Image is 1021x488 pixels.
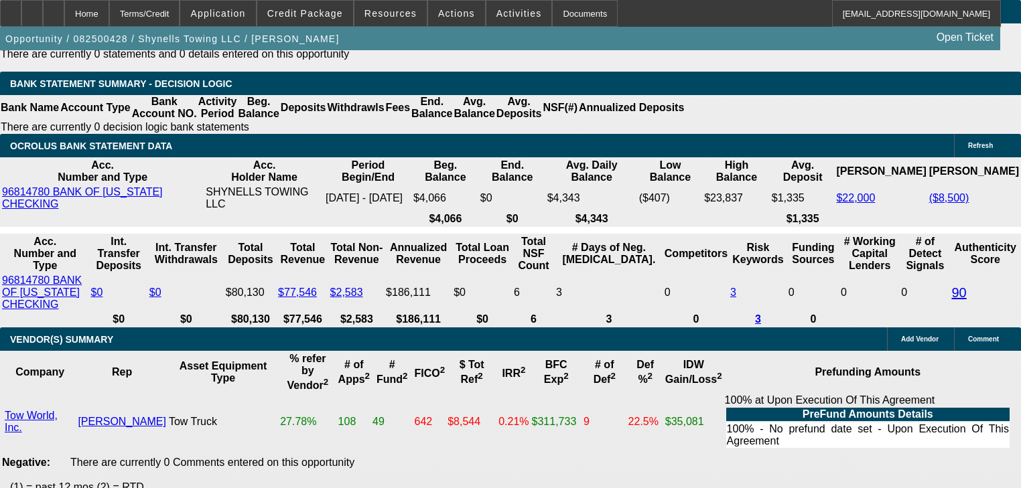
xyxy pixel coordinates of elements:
span: Actions [438,8,475,19]
a: $2,583 [330,287,363,298]
td: 49 [372,394,412,450]
th: # Days of Neg. [MEDICAL_DATA]. [555,235,663,272]
th: Total Non-Revenue [330,235,385,272]
span: Add Vendor [901,335,939,343]
td: 6 [513,274,554,311]
a: 96814780 BANK OF [US_STATE] CHECKING [2,186,163,210]
th: Annualized Deposits [578,95,685,120]
th: Deposits [280,95,327,120]
a: $0 [149,287,161,298]
b: FICO [415,368,446,379]
th: Avg. Deposits [496,95,543,120]
td: Tow Truck [168,394,278,450]
button: Resources [354,1,427,26]
sup: 2 [440,365,445,375]
td: $311,733 [531,394,582,450]
a: 96814780 BANK OF [US_STATE] CHECKING [2,274,82,310]
button: Activities [486,1,552,26]
th: Avg. Deposit [771,159,835,184]
td: $23,837 [703,185,770,211]
th: Low Balance [638,159,703,184]
td: $1,335 [771,185,835,211]
a: 3 [755,313,761,325]
b: # Fund [377,359,408,385]
b: BFC Exp [544,359,569,385]
th: 0 [788,313,839,326]
td: 0 [664,274,728,311]
th: Funding Sources [788,235,839,272]
td: 9 [583,394,626,450]
td: ($407) [638,185,703,211]
span: VENDOR(S) SUMMARY [10,334,113,345]
td: 22.5% [628,394,663,450]
sup: 2 [648,371,653,381]
span: Resources [364,8,417,19]
th: $186,111 [385,313,452,326]
b: Prefunding Amounts [815,366,921,378]
b: % refer by Vendor [287,353,329,391]
a: ($8,500) [929,192,969,204]
b: IDW Gain/Loss [665,359,722,385]
th: Acc. Number and Type [1,159,204,184]
button: Credit Package [257,1,353,26]
th: Sum of the Total NSF Count and Total Overdraft Fee Count from Ocrolus [513,235,554,272]
span: Refresh [968,142,993,149]
div: 100% at Upon Execution Of This Agreement [725,394,1011,449]
th: NSF(#) [542,95,578,120]
a: 90 [951,285,966,300]
th: Int. Transfer Withdrawals [149,235,224,272]
td: 0 [788,274,839,311]
b: $ Tot Ref [460,359,484,385]
sup: 2 [478,371,482,381]
th: 3 [555,313,663,326]
td: 642 [414,394,446,450]
a: [PERSON_NAME] [78,416,166,427]
a: $22,000 [836,192,875,204]
th: [PERSON_NAME] [929,159,1020,184]
a: $77,546 [278,287,317,298]
th: Bank Account NO. [131,95,198,120]
a: Tow World, Inc. [5,410,58,433]
td: $0 [480,185,545,211]
sup: 2 [324,377,328,387]
th: Beg. Balance [413,159,478,184]
th: Activity Period [198,95,238,120]
th: Int. Transfer Deposits [90,235,147,272]
th: $4,066 [413,212,478,226]
span: OCROLUS BANK STATEMENT DATA [10,141,172,151]
a: $0 [91,287,103,298]
th: Total Deposits [225,235,276,272]
sup: 2 [563,371,568,381]
th: Withdrawls [326,95,385,120]
td: $4,066 [413,185,478,211]
sup: 2 [717,371,722,381]
th: [PERSON_NAME] [835,159,927,184]
th: $0 [90,313,147,326]
span: Activities [496,8,542,19]
td: 0.21% [498,394,529,450]
th: $2,583 [330,313,385,326]
th: Beg. Balance [237,95,279,120]
a: Open Ticket [931,26,999,49]
th: Avg. Daily Balance [547,159,637,184]
sup: 2 [403,371,407,381]
sup: 2 [610,371,615,381]
th: Acc. Holder Name [205,159,324,184]
th: 6 [513,313,554,326]
td: $35,081 [665,394,723,450]
a: 3 [730,287,736,298]
th: Period Begin/End [325,159,411,184]
b: Company [15,366,64,378]
td: 27.78% [279,394,336,450]
b: Rep [112,366,132,378]
td: $4,343 [547,185,637,211]
td: 0 [900,274,949,311]
th: End. Balance [480,159,545,184]
td: $0 [453,274,512,311]
span: 0 [841,287,847,298]
th: # of Detect Signals [900,235,949,272]
th: $80,130 [225,313,276,326]
b: Def % [636,359,654,385]
td: SHYNELLS TOWING LLC [205,185,324,211]
b: IRR [502,368,525,379]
